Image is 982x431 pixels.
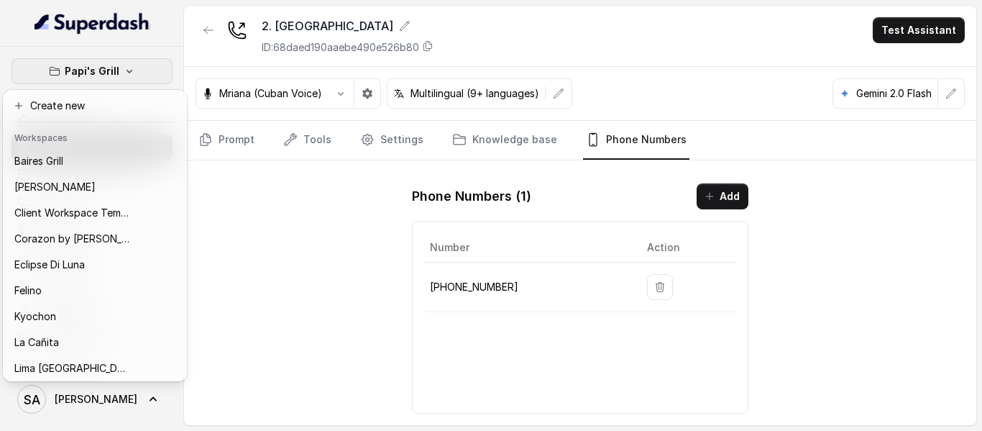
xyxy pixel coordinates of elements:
[14,334,59,351] p: La Cañita
[14,153,63,170] p: Baires Grill
[14,256,85,273] p: Eclipse Di Luna
[12,58,173,84] button: Papi's Grill
[3,90,187,381] div: Papi's Grill
[14,204,129,222] p: Client Workspace Template
[6,93,184,119] button: Create new
[14,282,42,299] p: Felino
[6,125,184,148] header: Workspaces
[14,308,56,325] p: Kyochon
[14,178,96,196] p: [PERSON_NAME]
[14,360,129,377] p: Lima [GEOGRAPHIC_DATA]
[65,63,119,80] p: Papi's Grill
[14,230,129,248] p: Corazon by [PERSON_NAME]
